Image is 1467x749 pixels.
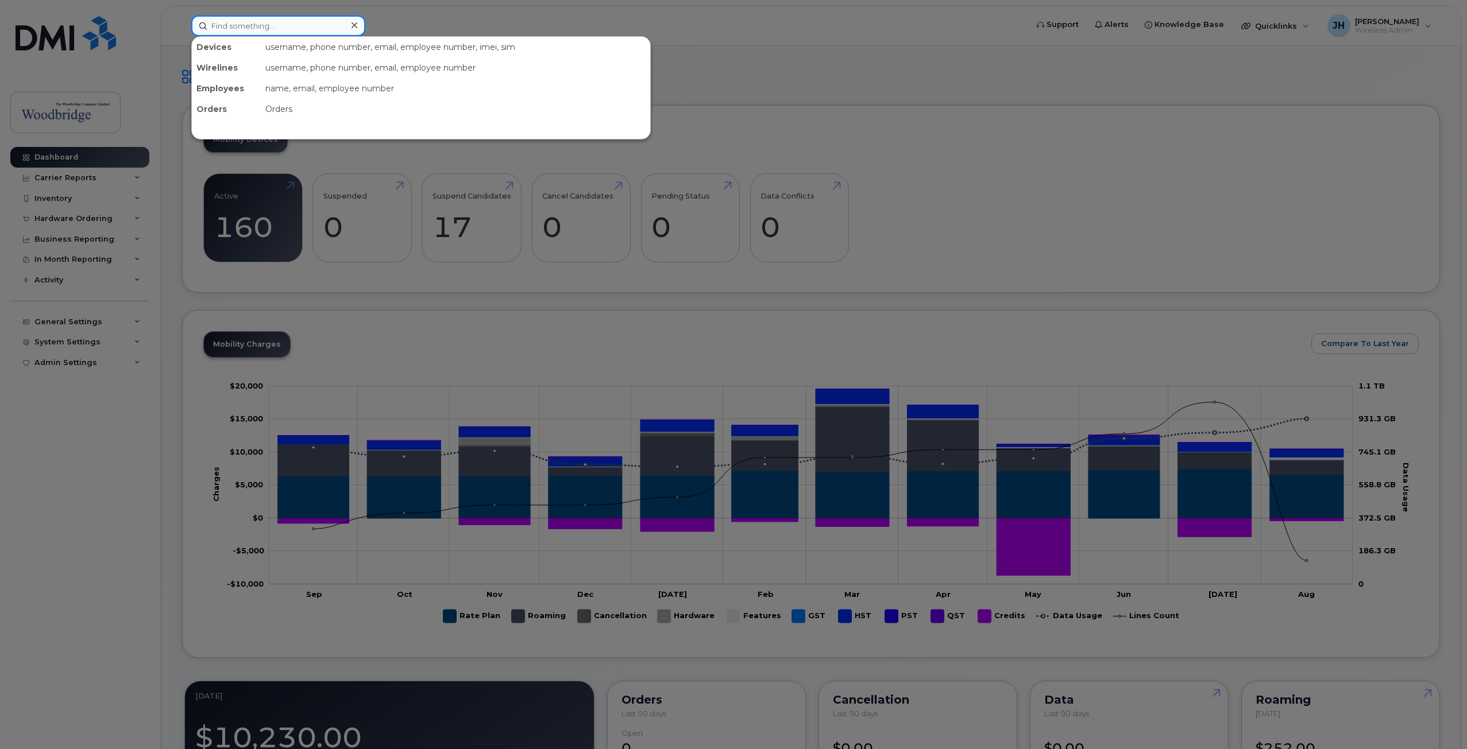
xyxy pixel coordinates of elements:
[192,99,261,119] div: Orders
[192,37,261,57] div: Devices
[261,99,650,119] div: Orders
[192,78,261,99] div: Employees
[261,57,650,78] div: username, phone number, email, employee number
[261,37,650,57] div: username, phone number, email, employee number, imei, sim
[192,57,261,78] div: Wirelines
[261,78,650,99] div: name, email, employee number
